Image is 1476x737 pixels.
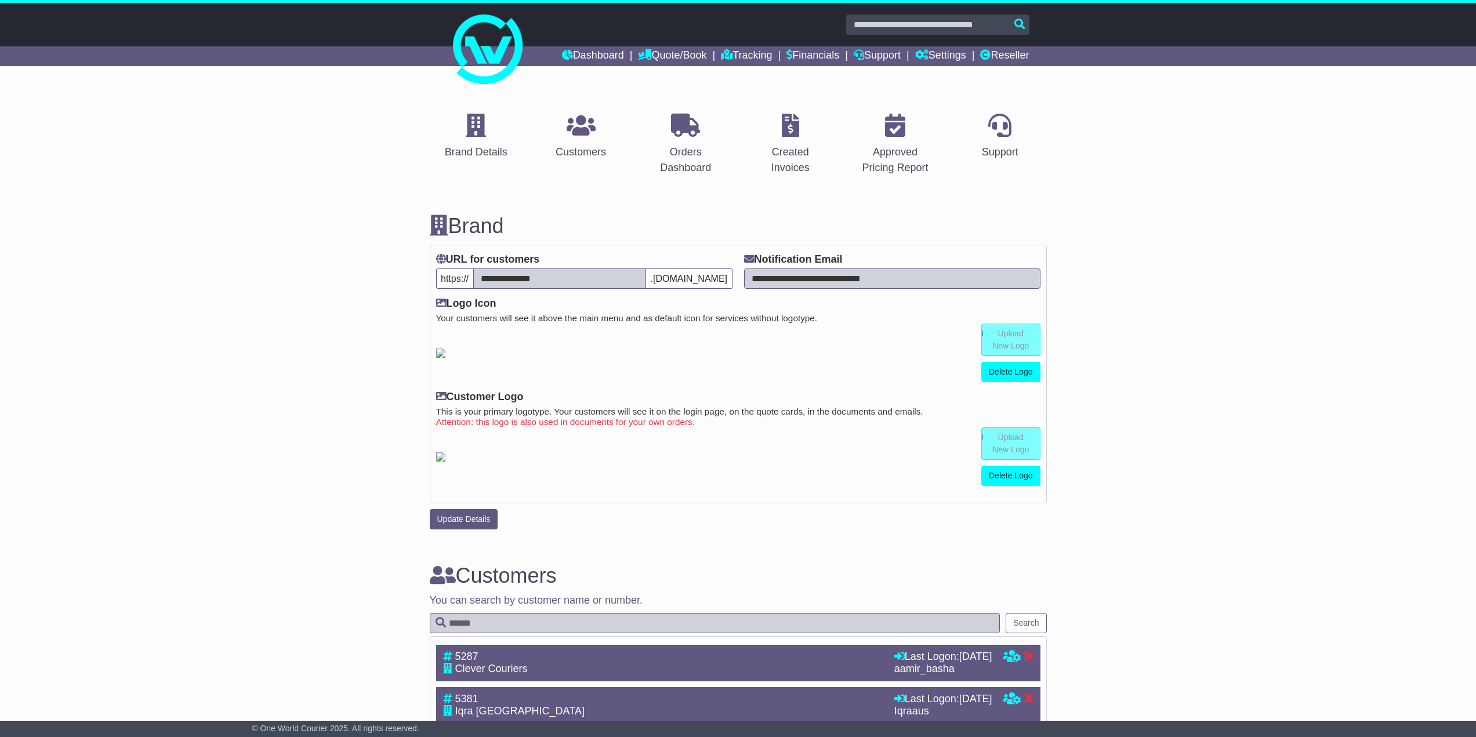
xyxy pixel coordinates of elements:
span: © One World Courier 2025. All rights reserved. [252,724,419,733]
div: Last Logon: [894,651,992,663]
span: [DATE] [959,651,992,662]
span: 5287 [455,651,478,662]
div: Orders Dashboard [647,144,725,176]
small: This is your primary logotype. Your customers will see it on the login page, on the quote cards, ... [436,406,1040,417]
h3: Customers [430,564,1047,587]
a: Upload New Logo [981,324,1040,356]
div: aamir_basha [894,663,992,676]
a: Upload New Logo [981,427,1040,460]
img: GetCustomerLogo [436,452,445,462]
div: Iqraaus [894,705,992,718]
h3: Brand [430,215,1047,238]
a: Delete Logo [981,466,1040,486]
button: Search [1006,613,1046,633]
a: Approved Pricing Report [848,110,942,180]
a: Support [974,110,1026,164]
a: Reseller [980,46,1029,66]
span: https:// [436,268,474,289]
label: URL for customers [436,253,540,266]
div: Customers [556,144,606,160]
label: Logo Icon [436,297,496,310]
label: Notification Email [744,253,843,266]
div: Approved Pricing Report [856,144,934,176]
small: Attention: this logo is also used in documents for your own orders. [436,417,1040,427]
a: Created Invoices [744,110,837,180]
span: [DATE] [959,693,992,705]
p: You can search by customer name or number. [430,594,1047,607]
a: Settings [915,46,966,66]
span: 5381 [455,693,478,705]
a: Delete Logo [981,362,1040,382]
button: Update Details [430,509,498,529]
a: Dashboard [562,46,624,66]
label: Customer Logo [436,391,524,404]
span: Clever Couriers [455,663,528,674]
div: Brand Details [445,144,507,160]
div: Last Logon: [894,693,992,706]
span: Iqra [GEOGRAPHIC_DATA] [455,705,585,717]
div: Created Invoices [752,144,830,176]
small: Your customers will see it above the main menu and as default icon for services without logotype. [436,313,1040,324]
div: Support [982,144,1018,160]
span: .[DOMAIN_NAME] [645,268,732,289]
a: Orders Dashboard [639,110,732,180]
a: Support [854,46,901,66]
img: GetResellerIconLogo [436,348,445,358]
a: Financials [786,46,839,66]
a: Tracking [721,46,772,66]
a: Quote/Book [638,46,706,66]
